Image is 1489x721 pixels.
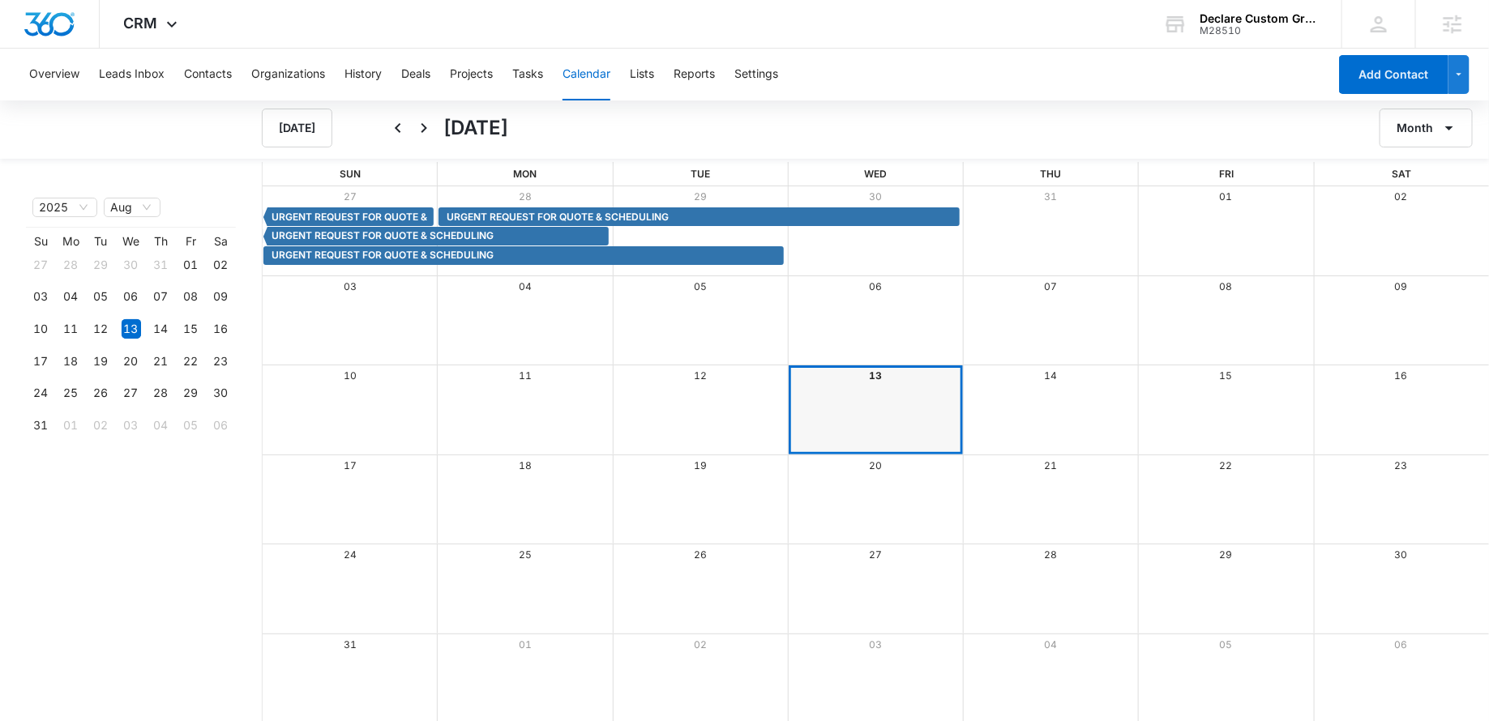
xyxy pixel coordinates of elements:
[1395,459,1408,471] a: 23
[1220,459,1233,471] a: 22
[206,234,236,249] th: Sa
[62,255,81,275] div: 28
[56,249,86,281] td: 2025-07-28
[1220,638,1233,651] a: 05
[32,416,51,435] div: 31
[206,313,236,345] td: 2025-08-16
[864,168,887,180] span: Wed
[56,281,86,314] td: 2025-08-04
[56,313,86,345] td: 2025-08-11
[869,459,882,471] a: 20
[146,409,176,442] td: 2025-09-04
[251,49,325,100] button: Organizations
[206,249,236,281] td: 2025-08-02
[869,369,882,382] a: 13
[176,313,206,345] td: 2025-08-15
[869,190,882,203] a: 30
[1395,548,1408,561] a: 30
[116,409,146,442] td: 2025-09-03
[56,234,86,249] th: Mo
[340,168,361,180] span: Sun
[92,255,111,275] div: 29
[450,49,493,100] button: Projects
[86,249,116,281] td: 2025-07-29
[86,378,116,410] td: 2025-08-26
[176,409,206,442] td: 2025-09-05
[411,115,437,141] button: Next
[176,234,206,249] th: Fr
[56,345,86,378] td: 2025-08-18
[1200,12,1318,25] div: account name
[56,378,86,410] td: 2025-08-25
[212,319,231,339] div: 16
[1220,190,1233,203] a: 01
[1200,25,1318,36] div: account id
[344,190,357,203] a: 27
[92,383,111,403] div: 26
[443,113,508,143] h1: [DATE]
[122,416,141,435] div: 03
[674,49,715,100] button: Reports
[152,319,171,339] div: 14
[1045,459,1058,471] a: 21
[694,190,707,203] a: 29
[401,49,430,100] button: Deals
[184,49,232,100] button: Contacts
[110,198,154,216] span: Aug
[92,287,111,306] div: 05
[272,228,494,243] span: URGENT REQUEST FOR QUOTE & SCHEDULING
[26,378,56,410] td: 2025-08-24
[182,416,201,435] div: 05
[519,280,532,292] a: 04
[694,548,707,561] a: 26
[122,287,141,306] div: 06
[32,255,51,275] div: 27
[694,638,707,651] a: 02
[385,115,411,141] button: Back
[1220,280,1233,292] a: 08
[513,168,537,180] span: Mon
[122,383,141,403] div: 27
[182,255,201,275] div: 01
[206,281,236,314] td: 2025-08-09
[26,234,56,249] th: Su
[146,249,176,281] td: 2025-07-31
[869,638,882,651] a: 03
[1339,55,1448,94] button: Add Contact
[212,352,231,371] div: 23
[62,287,81,306] div: 04
[152,287,171,306] div: 07
[344,280,357,292] a: 03
[734,49,778,100] button: Settings
[116,378,146,410] td: 2025-08-27
[344,548,357,561] a: 24
[182,287,201,306] div: 08
[563,49,610,100] button: Calendar
[212,383,231,403] div: 30
[32,319,51,339] div: 10
[206,378,236,410] td: 2025-08-30
[691,168,710,180] span: Tue
[1380,109,1473,147] button: Month
[32,352,51,371] div: 17
[519,638,532,651] a: 01
[146,378,176,410] td: 2025-08-28
[630,49,654,100] button: Lists
[116,249,146,281] td: 2025-07-30
[26,249,56,281] td: 2025-07-27
[92,319,111,339] div: 12
[272,210,494,224] span: URGENT REQUEST FOR QUOTE & SCHEDULING
[182,352,201,371] div: 22
[182,383,201,403] div: 29
[29,49,79,100] button: Overview
[146,281,176,314] td: 2025-08-07
[26,313,56,345] td: 2025-08-10
[116,345,146,378] td: 2025-08-20
[694,280,707,292] a: 05
[206,345,236,378] td: 2025-08-23
[869,548,882,561] a: 27
[86,281,116,314] td: 2025-08-05
[182,319,201,339] div: 15
[86,345,116,378] td: 2025-08-19
[212,287,231,306] div: 09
